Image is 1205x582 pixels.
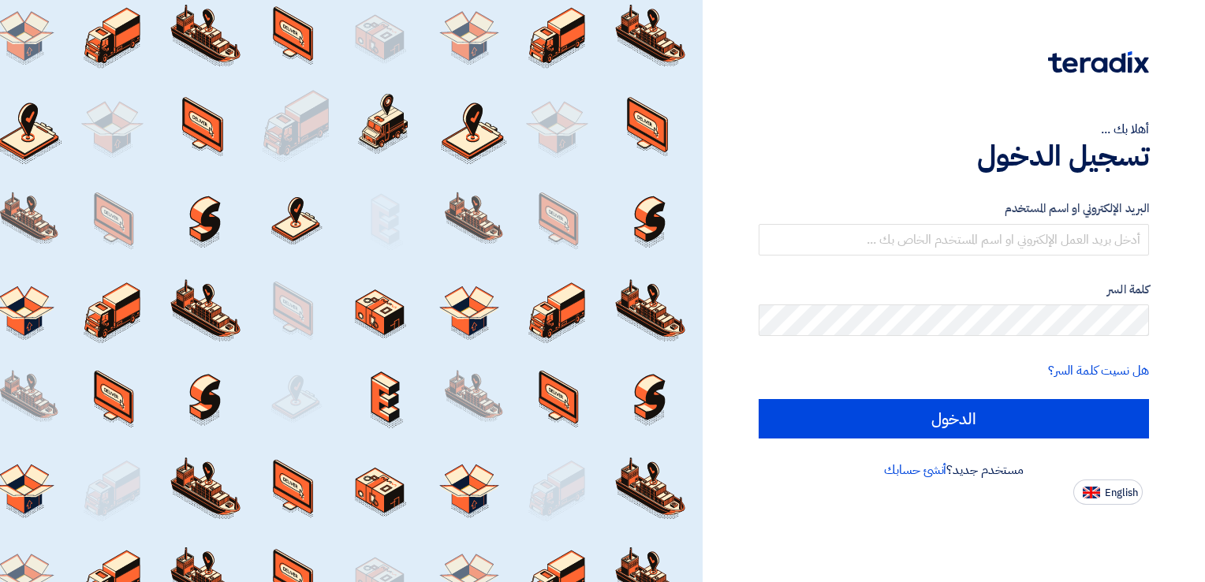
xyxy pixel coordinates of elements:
[1105,487,1138,498] span: English
[759,139,1149,173] h1: تسجيل الدخول
[759,120,1149,139] div: أهلا بك ...
[1048,51,1149,73] img: Teradix logo
[884,461,946,479] a: أنشئ حسابك
[1048,361,1149,380] a: هل نسيت كلمة السر؟
[759,281,1149,299] label: كلمة السر
[1083,487,1100,498] img: en-US.png
[759,399,1149,438] input: الدخول
[759,224,1149,256] input: أدخل بريد العمل الإلكتروني او اسم المستخدم الخاص بك ...
[759,461,1149,479] div: مستخدم جديد؟
[1073,479,1143,505] button: English
[759,200,1149,218] label: البريد الإلكتروني او اسم المستخدم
